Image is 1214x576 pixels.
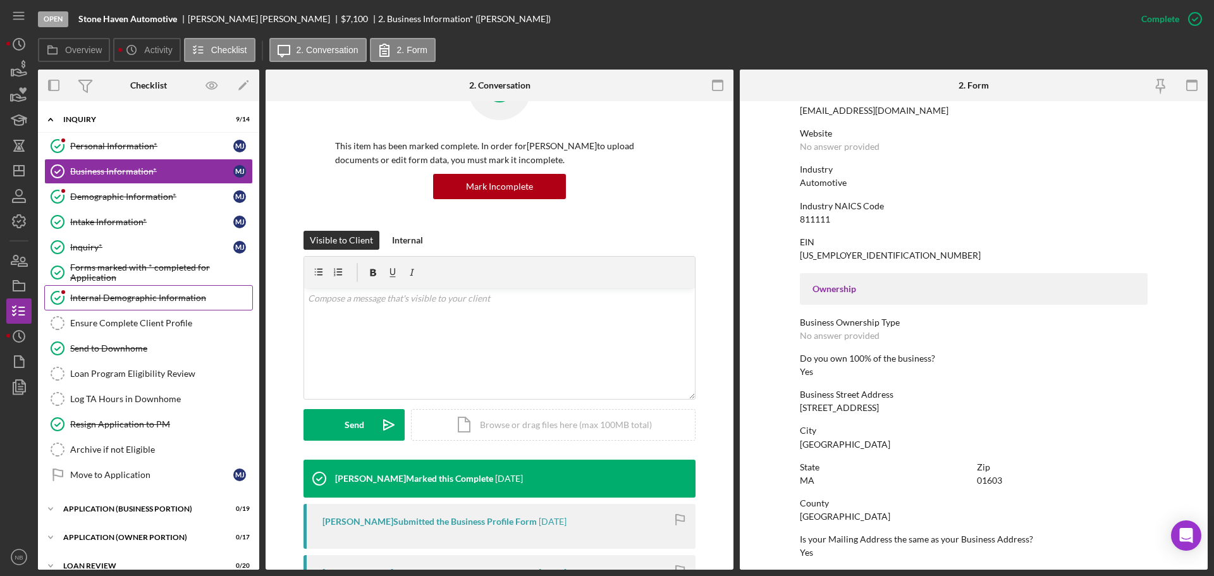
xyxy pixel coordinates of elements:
div: 0 / 17 [227,534,250,541]
div: No answer provided [800,331,880,341]
div: Demographic Information* [70,192,233,202]
a: Forms marked with * completed for Application [44,260,253,285]
a: Ensure Complete Client Profile [44,310,253,336]
div: MA [800,475,814,486]
div: M J [233,241,246,254]
div: City [800,426,1148,436]
div: Yes [800,548,813,558]
div: Business Ownership Type [800,317,1148,328]
div: [US_EMPLOYER_IDENTIFICATION_NUMBER] [800,250,981,260]
button: Send [303,409,405,441]
a: Business Information*MJ [44,159,253,184]
div: Open Intercom Messenger [1171,520,1201,551]
div: Yes [800,367,813,377]
div: [PERSON_NAME] Submitted the Business Profile Form [322,517,537,527]
div: 2. Business Information* ([PERSON_NAME]) [378,14,551,24]
div: [STREET_ADDRESS] [800,403,879,413]
p: This item has been marked complete. In order for [PERSON_NAME] to upload documents or edit form d... [335,139,664,168]
div: Internal Demographic Information [70,293,252,303]
button: NB [6,544,32,570]
div: 2. Conversation [469,80,530,90]
div: 2. Form [959,80,989,90]
button: Visible to Client [303,231,379,250]
div: Checklist [130,80,167,90]
time: 2025-09-18 14:34 [495,474,523,484]
div: Is your Mailing Address the same as your Business Address? [800,534,1148,544]
a: Send to Downhome [44,336,253,361]
div: Website [800,128,1148,138]
div: State [800,462,971,472]
span: $7,100 [341,13,368,24]
div: [PERSON_NAME] Marked this Complete [335,474,493,484]
button: Checklist [184,38,255,62]
div: Business Information* [70,166,233,176]
div: Intake Information* [70,217,233,227]
div: APPLICATION (BUSINESS PORTION) [63,505,218,513]
div: Do you own 100% of the business? [800,353,1148,364]
div: M J [233,216,246,228]
div: 0 / 19 [227,505,250,513]
label: Activity [144,45,172,55]
div: Industry [800,164,1148,175]
div: [GEOGRAPHIC_DATA] [800,439,890,450]
div: Send to Downhome [70,343,252,353]
div: APPLICATION (OWNER PORTION) [63,534,218,541]
button: 2. Form [370,38,436,62]
a: Resign Application to PM [44,412,253,437]
button: Overview [38,38,110,62]
a: Demographic Information*MJ [44,184,253,209]
div: No answer provided [800,142,880,152]
div: 9 / 14 [227,116,250,123]
div: Loan Program Eligibility Review [70,369,252,379]
div: INQUIRY [63,116,218,123]
text: NB [15,554,23,561]
div: Visible to Client [310,231,373,250]
a: Log TA Hours in Downhome [44,386,253,412]
label: Overview [65,45,102,55]
a: Internal Demographic Information [44,285,253,310]
time: 2025-09-18 14:34 [539,517,567,527]
button: Internal [386,231,429,250]
div: Ensure Complete Client Profile [70,318,252,328]
div: EIN [800,237,1148,247]
div: Send [345,409,364,441]
a: Loan Program Eligibility Review [44,361,253,386]
div: [GEOGRAPHIC_DATA] [800,512,890,522]
div: Automotive [800,178,847,188]
div: Forms marked with * completed for Application [70,262,252,283]
div: Internal [392,231,423,250]
div: [EMAIL_ADDRESS][DOMAIN_NAME] [800,106,948,116]
div: M J [233,190,246,203]
a: Archive if not Eligible [44,437,253,462]
div: Log TA Hours in Downhome [70,394,252,404]
div: M J [233,140,246,152]
div: Complete [1141,6,1179,32]
b: Stone Haven Automotive [78,14,177,24]
div: Zip [977,462,1148,472]
div: LOAN REVIEW [63,562,218,570]
div: M J [233,165,246,178]
div: Archive if not Eligible [70,444,252,455]
div: Ownership [812,284,1135,294]
button: Mark Incomplete [433,174,566,199]
div: M J [233,469,246,481]
a: Move to ApplicationMJ [44,462,253,487]
label: 2. Form [397,45,427,55]
div: 0 / 20 [227,562,250,570]
div: Business Street Address [800,389,1148,400]
button: 2. Conversation [269,38,367,62]
div: Personal Information* [70,141,233,151]
div: 811111 [800,214,830,224]
label: Checklist [211,45,247,55]
label: 2. Conversation [297,45,359,55]
div: 01603 [977,475,1002,486]
div: Mark Incomplete [466,174,533,199]
div: Inquiry* [70,242,233,252]
div: [PERSON_NAME] [PERSON_NAME] [188,14,341,24]
div: County [800,498,1148,508]
div: Move to Application [70,470,233,480]
button: Complete [1129,6,1208,32]
a: Personal Information*MJ [44,133,253,159]
div: Open [38,11,68,27]
div: Industry NAICS Code [800,201,1148,211]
